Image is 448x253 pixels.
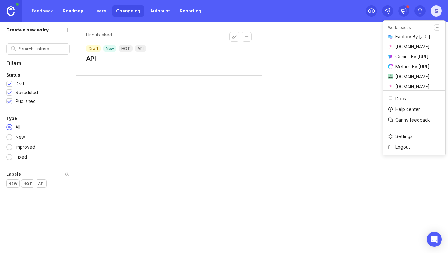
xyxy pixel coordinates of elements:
[21,180,34,187] div: HOT
[383,82,445,92] a: [DOMAIN_NAME]
[383,131,445,141] a: Settings
[7,6,15,16] img: Canny Home
[90,5,110,17] a: Users
[242,32,252,42] button: Collapse changelog entry
[19,45,65,52] input: Search Entries...
[6,71,20,79] div: Status
[395,44,430,50] p: [DOMAIN_NAME]
[395,133,413,140] p: Settings
[86,54,146,63] a: API
[7,180,19,187] div: NEW
[395,117,430,123] p: Canny feedback
[6,170,21,178] div: Labels
[434,24,440,31] a: Create a new workspace
[59,5,87,17] a: Roadmap
[176,5,205,17] a: Reporting
[229,32,239,42] button: Edit changelog entry
[383,94,445,104] a: Docs
[395,74,430,80] p: [DOMAIN_NAME]
[427,232,442,247] div: Open Intercom Messenger
[6,26,49,33] div: Create a new entry
[86,32,146,38] p: Unpublished
[383,52,445,62] a: Genius By [URL]
[395,64,430,70] p: Metrics By [URL]
[16,89,38,96] div: Scheduled
[147,5,174,17] a: Autopilot
[112,5,144,17] a: Changelog
[383,115,445,125] a: Canny feedback
[106,46,114,51] p: new
[431,5,442,17] button: g
[6,115,17,122] div: Type
[395,84,430,90] p: [DOMAIN_NAME]
[383,42,445,52] a: [DOMAIN_NAME]
[28,5,57,17] a: Feedback
[12,124,23,131] div: All
[388,25,411,30] p: Workspaces
[121,46,130,51] p: HOT
[16,98,36,105] div: Published
[12,134,28,141] div: New
[383,72,445,82] a: [DOMAIN_NAME]
[12,144,38,150] div: Improved
[395,34,430,40] p: Factory By [URL]
[383,62,445,72] a: Metrics By [URL]
[12,154,30,160] div: Fixed
[89,46,98,51] p: draft
[395,54,429,60] p: Genius By [URL]
[395,96,406,102] p: Docs
[383,104,445,114] a: Help center
[16,80,26,87] div: Draft
[36,180,46,187] div: API
[383,32,445,42] a: Factory By [URL]
[138,46,144,51] p: API
[395,106,420,112] p: Help center
[395,144,410,150] p: Logout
